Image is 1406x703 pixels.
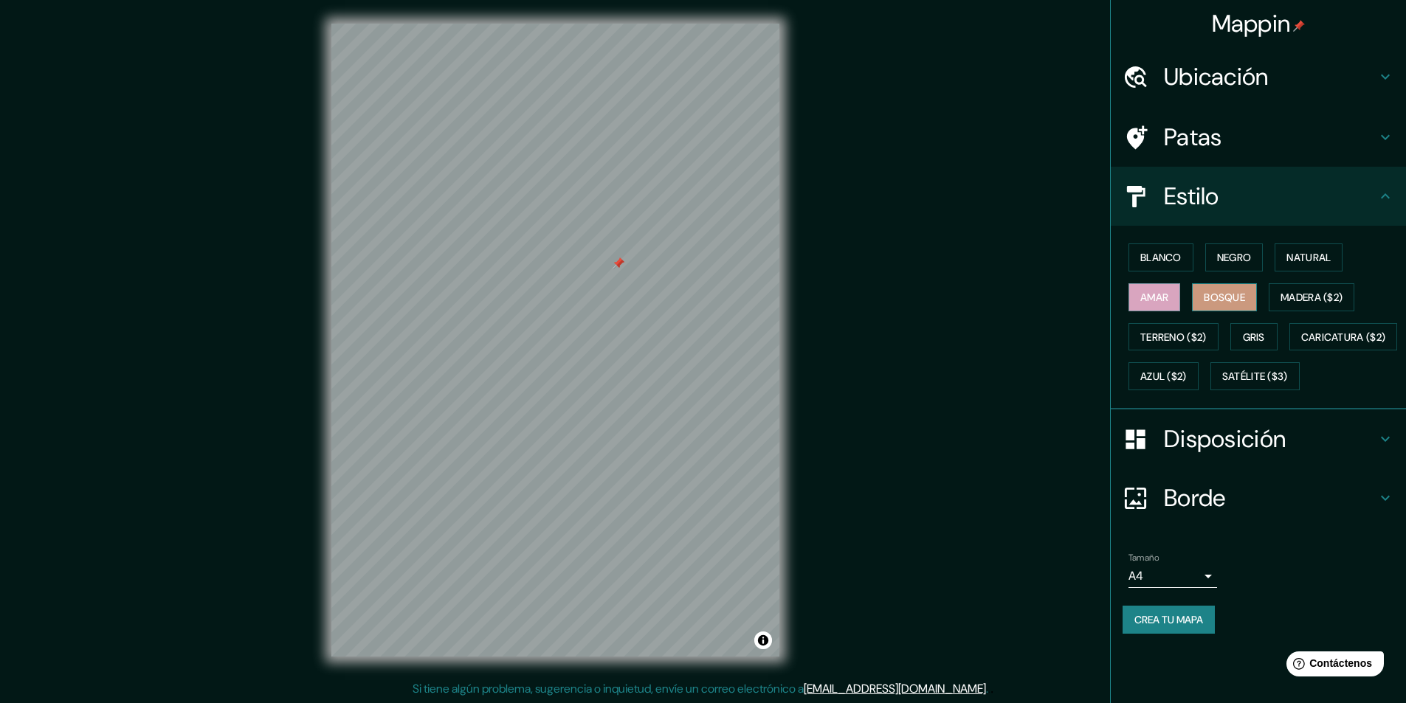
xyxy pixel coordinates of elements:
font: Disposición [1164,423,1286,454]
font: Amar [1140,291,1168,304]
div: Patas [1111,108,1406,167]
font: Bosque [1204,291,1245,304]
font: Tamaño [1128,552,1159,564]
div: A4 [1128,564,1217,588]
button: Amar [1128,283,1180,311]
button: Bosque [1192,283,1257,311]
font: Madera ($2) [1281,291,1343,304]
font: Caricatura ($2) [1301,330,1386,344]
button: Caricatura ($2) [1289,323,1398,351]
div: Estilo [1111,167,1406,226]
a: [EMAIL_ADDRESS][DOMAIN_NAME] [804,681,986,696]
font: Borde [1164,482,1226,513]
button: Madera ($2) [1269,283,1354,311]
button: Crea tu mapa [1123,606,1215,634]
font: Blanco [1140,251,1182,264]
font: Mappin [1212,8,1291,39]
font: Crea tu mapa [1134,613,1203,626]
font: Si tiene algún problema, sugerencia o inquietud, envíe un correo electrónico a [413,681,804,696]
button: Negro [1205,243,1264,271]
font: . [990,680,993,696]
button: Blanco [1128,243,1193,271]
font: Estilo [1164,181,1219,212]
font: Natural [1286,251,1331,264]
font: Gris [1243,330,1265,344]
div: Disposición [1111,409,1406,468]
iframe: Lanzador de widgets de ayuda [1275,645,1390,687]
font: A4 [1128,568,1143,583]
div: Ubicación [1111,47,1406,106]
button: Satélite ($3) [1210,362,1300,390]
button: Natural [1275,243,1343,271]
font: . [986,681,988,696]
font: Terreno ($2) [1140,330,1207,344]
div: Borde [1111,468,1406,527]
font: . [988,680,990,696]
font: Azul ($2) [1140,370,1187,384]
img: pin-icon.png [1293,20,1305,32]
button: Terreno ($2) [1128,323,1219,351]
canvas: Mapa [331,24,779,657]
button: Activar o desactivar atribución [754,631,772,649]
font: Satélite ($3) [1222,370,1288,384]
font: Negro [1217,251,1252,264]
button: Gris [1230,323,1278,351]
font: Patas [1164,122,1222,153]
button: Azul ($2) [1128,362,1199,390]
font: Ubicación [1164,61,1269,92]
